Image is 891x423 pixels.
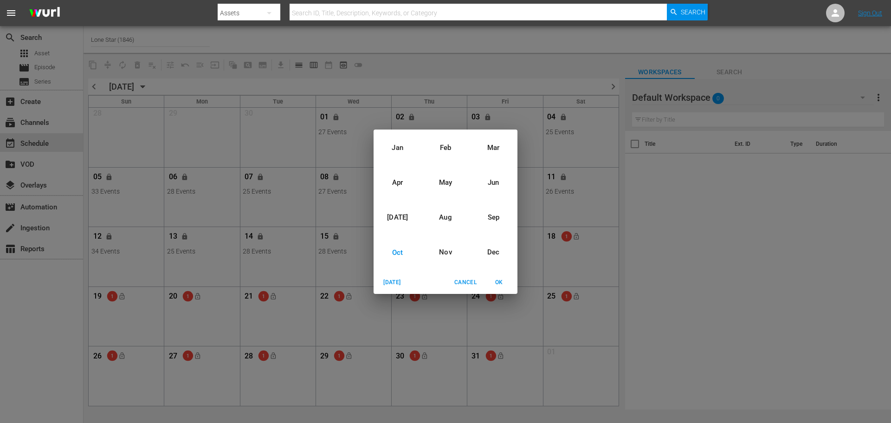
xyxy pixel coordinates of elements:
div: May [421,165,469,200]
button: [DATE] [377,275,407,290]
div: [DATE] [374,200,421,235]
div: Aug [421,200,469,235]
div: Nov [421,235,469,270]
button: OK [484,275,514,290]
div: Sep [470,200,517,235]
div: Feb [421,130,469,165]
a: Sign Out [858,9,882,17]
span: [DATE] [381,278,403,287]
div: Oct [374,235,421,270]
div: Apr [374,165,421,200]
div: Jan [374,130,421,165]
img: ans4CAIJ8jUAAAAAAAAAAAAAAAAAAAAAAAAgQb4GAAAAAAAAAAAAAAAAAAAAAAAAJMjXAAAAAAAAAAAAAAAAAAAAAAAAgAT5G... [22,2,67,24]
span: OK [488,278,510,287]
button: Cancel [451,275,480,290]
div: Dec [470,235,517,270]
div: Jun [470,165,517,200]
span: menu [6,7,17,19]
span: Search [681,4,705,20]
span: Cancel [454,278,477,287]
div: Mar [470,130,517,165]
